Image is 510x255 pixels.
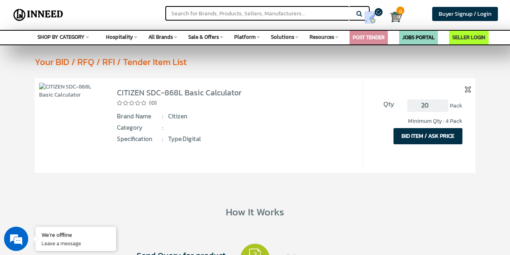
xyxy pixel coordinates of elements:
span: Type:Digital [168,135,308,143]
a: JOBS PORTAL [402,34,435,41]
span: All Brands [148,33,173,41]
div: We're offline [42,231,110,238]
a: Cart 0 [390,8,395,26]
span: SHOP BY CATEGORY [37,33,85,41]
span: : [162,135,163,143]
span: Specification [117,135,163,143]
span: Platform [234,33,256,41]
img: Show My Quotes [364,11,376,23]
input: Search for Brands, Products, Sellers, Manufacturers... [165,6,349,21]
a: POST TENDER [353,34,385,41]
div: How It Works [10,204,500,219]
a: SELLER LOGIN [452,34,485,41]
span: 0 [396,6,404,15]
span: Buyer Signup / Login [439,10,491,18]
a: my Quotes [356,8,389,27]
span: : [162,112,163,121]
span: Category [117,123,163,132]
div: Your BID / RFQ / RFI / Tender Item List [35,55,500,68]
span: Pack [450,101,462,110]
img: Inneed.Market [11,5,66,25]
span: Qty [372,99,394,109]
span: Citizen [168,112,308,121]
button: BID ITEM / ASK PRICE [393,128,462,144]
span: Resources [310,33,334,41]
a: Buyer Signup / Login [432,7,498,21]
span: (0) [149,99,157,107]
img: inneed-close-icon.png [465,86,471,93]
span: Hospitality [106,33,133,41]
img: CITIZEN SDC-868L Basic Calculator [39,83,104,99]
img: Cart [390,11,402,23]
span: : [162,123,163,132]
span: Sale & Offers [188,33,219,41]
div: Minimum Qty : 4 Pack [372,117,462,125]
p: Leave a message [42,240,110,247]
a: CITIZEN SDC-868L Basic Calculator [117,86,241,99]
span: Brand Name [117,112,163,121]
span: Solutions [271,33,294,41]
